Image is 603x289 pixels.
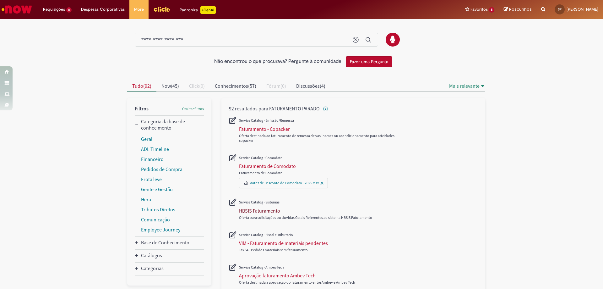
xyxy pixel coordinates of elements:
p: +GenAi [200,6,216,14]
span: 5 [489,7,494,13]
span: Rascunhos [509,6,532,12]
span: Requisições [43,6,65,13]
button: Fazer uma Pergunta [346,56,392,67]
span: More [134,6,144,13]
a: Rascunhos [504,7,532,13]
span: [PERSON_NAME] [567,7,598,12]
img: click_logo_yellow_360x200.png [153,4,170,14]
h2: Não encontrou o que procurava? Pergunte à comunidade! [214,59,343,64]
span: SP [558,7,562,11]
span: 8 [66,7,72,13]
span: Favoritos [470,6,488,13]
span: Despesas Corporativas [81,6,125,13]
img: ServiceNow [1,3,33,16]
div: Padroniza [180,6,216,14]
